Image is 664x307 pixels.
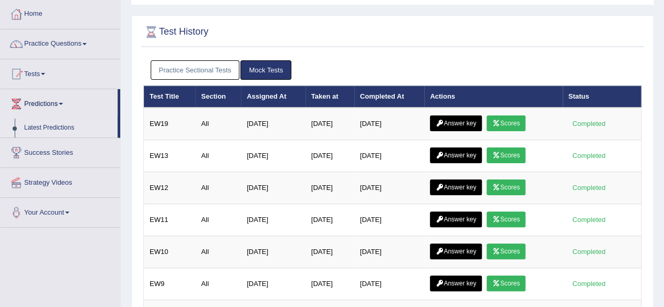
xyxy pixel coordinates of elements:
td: [DATE] [354,268,425,300]
a: Practice Questions [1,29,120,56]
td: EW19 [144,108,196,140]
a: Answer key [430,211,482,227]
td: All [195,140,241,172]
td: [DATE] [241,172,305,204]
div: Completed [568,150,609,161]
td: [DATE] [241,108,305,140]
a: Practice Sectional Tests [151,60,240,80]
th: Taken at [305,86,354,108]
a: Scores [487,147,525,163]
td: [DATE] [241,204,305,236]
th: Completed At [354,86,425,108]
a: Scores [487,211,525,227]
td: EW9 [144,268,196,300]
td: [DATE] [241,236,305,268]
th: Assigned At [241,86,305,108]
td: [DATE] [354,236,425,268]
td: EW11 [144,204,196,236]
a: Answer key [430,244,482,259]
a: Scores [487,115,525,131]
a: Answer key [430,147,482,163]
div: Completed [568,278,609,289]
a: Answer key [430,276,482,291]
th: Section [195,86,241,108]
a: Strategy Videos [1,168,120,194]
a: Scores [487,276,525,291]
a: Answer key [430,115,482,131]
td: All [195,172,241,204]
a: Predictions [1,89,118,115]
td: EW13 [144,140,196,172]
td: [DATE] [305,172,354,204]
td: All [195,108,241,140]
a: Your Account [1,198,120,224]
td: [DATE] [354,108,425,140]
div: Completed [568,182,609,193]
td: [DATE] [305,268,354,300]
th: Actions [424,86,562,108]
td: [DATE] [305,204,354,236]
td: [DATE] [241,268,305,300]
a: Answer key [430,179,482,195]
div: Completed [568,118,609,129]
td: All [195,268,241,300]
td: All [195,204,241,236]
td: [DATE] [305,236,354,268]
div: Completed [568,246,609,257]
td: [DATE] [354,172,425,204]
td: [DATE] [354,204,425,236]
td: [DATE] [354,140,425,172]
td: [DATE] [241,140,305,172]
td: EW10 [144,236,196,268]
h2: Test History [143,24,208,40]
a: Success Stories [1,138,120,164]
a: Latest Predictions [19,119,118,137]
div: Completed [568,214,609,225]
th: Status [563,86,641,108]
a: Scores [487,244,525,259]
td: [DATE] [305,140,354,172]
td: All [195,236,241,268]
th: Test Title [144,86,196,108]
a: Tests [1,59,120,86]
td: [DATE] [305,108,354,140]
a: Scores [487,179,525,195]
td: EW12 [144,172,196,204]
a: Mock Tests [240,60,291,80]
